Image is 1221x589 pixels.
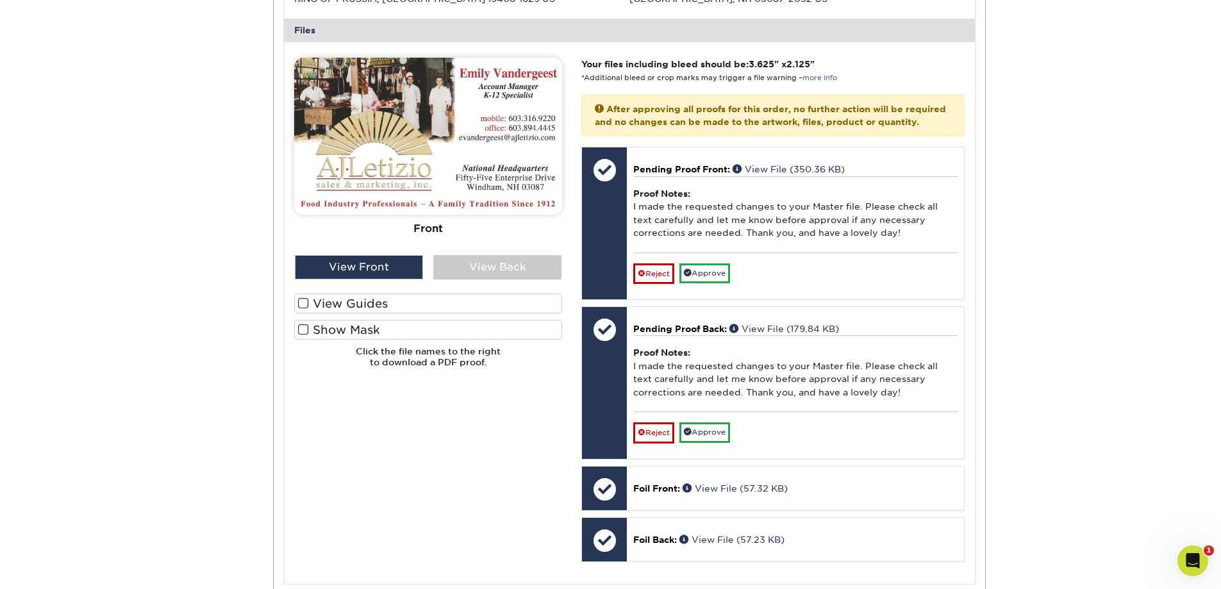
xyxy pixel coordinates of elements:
div: Files [284,19,975,42]
label: Show Mask [294,320,562,340]
div: View Front [295,255,423,279]
div: Front [294,214,562,242]
span: Pending Proof Back: [633,324,727,334]
a: View File (57.23 KB) [679,535,785,545]
span: Foil Front: [633,483,680,494]
a: Reject [633,422,674,443]
span: Foil Back: [633,535,677,545]
a: more info [802,74,837,82]
a: View File (350.36 KB) [733,164,845,174]
small: *Additional bleed or crop marks may trigger a file warning – [581,74,837,82]
strong: Your files including bleed should be: " x " [581,59,815,69]
span: 1 [1204,545,1214,556]
h6: Click the file names to the right to download a PDF proof. [294,346,562,377]
span: Pending Proof Front: [633,164,730,174]
a: Approve [679,263,730,283]
label: View Guides [294,294,562,313]
a: View File (179.84 KB) [729,324,839,334]
a: Reject [633,263,674,284]
a: View File (57.32 KB) [683,483,788,494]
strong: Proof Notes: [633,347,690,358]
span: 2.125 [786,59,810,69]
iframe: Google Customer Reviews [3,550,109,585]
strong: Proof Notes: [633,188,690,199]
iframe: Intercom live chat [1177,545,1208,576]
strong: After approving all proofs for this order, no further action will be required and no changes can ... [595,104,946,127]
a: Approve [679,422,730,442]
div: I made the requested changes to your Master file. Please check all text carefully and let me know... [633,176,957,253]
span: 3.625 [749,59,774,69]
div: I made the requested changes to your Master file. Please check all text carefully and let me know... [633,335,957,411]
div: View Back [433,255,561,279]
